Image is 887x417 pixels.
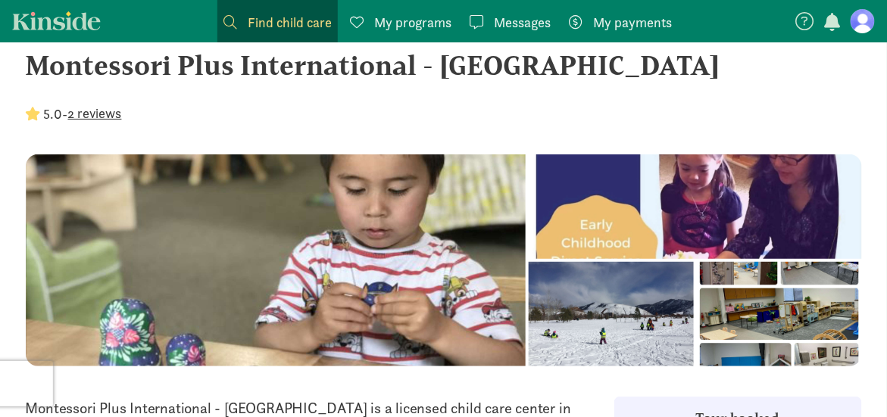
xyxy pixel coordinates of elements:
span: My programs [374,12,451,33]
strong: 5.0 [44,105,63,123]
span: Messages [494,12,551,33]
div: Montessori Plus International - [GEOGRAPHIC_DATA] [26,45,862,86]
span: My payments [593,12,672,33]
div: - [26,104,122,124]
span: Find child care [248,12,332,33]
button: 2 reviews [68,103,122,123]
a: Kinside [12,11,101,30]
